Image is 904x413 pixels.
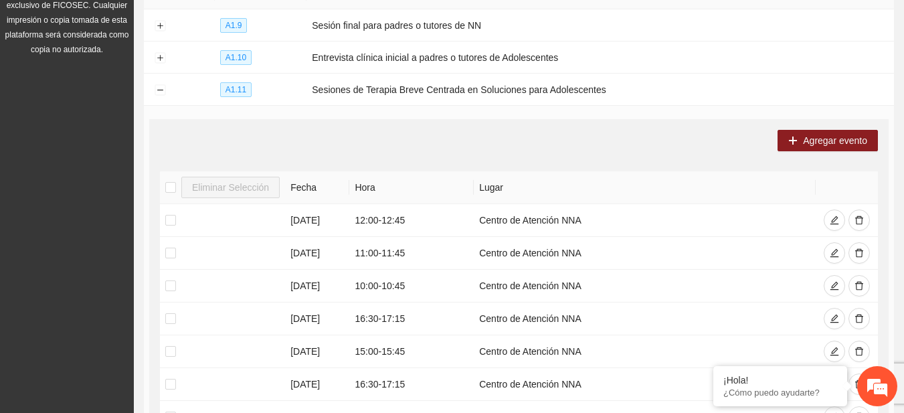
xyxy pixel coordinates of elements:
[155,85,165,96] button: Collapse row
[349,368,474,401] td: 16:30 - 17:15
[723,375,837,386] div: ¡Hola!
[788,136,798,147] span: plus
[155,21,165,31] button: Expand row
[78,132,185,267] span: Estamos en línea.
[830,347,839,357] span: edit
[285,237,349,270] td: [DATE]
[474,237,815,270] td: Centro de Atención NNA
[349,270,474,303] td: 10:00 - 10:45
[306,74,894,106] td: Sesiones de Terapia Breve Centrada en Soluciones para Adolescentes
[848,275,870,297] button: delete
[474,204,815,237] td: Centro de Atención NNA
[349,335,474,368] td: 15:00 - 15:45
[285,171,349,204] th: Fecha
[220,82,252,97] span: A1.11
[854,347,864,357] span: delete
[824,242,845,264] button: edit
[474,368,815,401] td: Centro de Atención NNA
[824,275,845,297] button: edit
[474,270,815,303] td: Centro de Atención NNA
[830,314,839,325] span: edit
[155,53,165,64] button: Expand row
[830,216,839,226] span: edit
[219,7,252,39] div: Minimizar ventana de chat en vivo
[349,204,474,237] td: 12:00 - 12:45
[854,248,864,259] span: delete
[848,210,870,231] button: delete
[349,237,474,270] td: 11:00 - 11:45
[285,270,349,303] td: [DATE]
[723,388,837,398] p: ¿Cómo puedo ayudarte?
[854,216,864,226] span: delete
[349,303,474,335] td: 16:30 - 17:15
[285,368,349,401] td: [DATE]
[854,281,864,292] span: delete
[285,204,349,237] td: [DATE]
[778,130,878,151] button: plusAgregar evento
[848,308,870,329] button: delete
[824,210,845,231] button: edit
[824,308,845,329] button: edit
[854,314,864,325] span: delete
[854,380,864,390] span: delete
[285,303,349,335] td: [DATE]
[349,171,474,204] th: Hora
[220,50,252,65] span: A1.10
[830,248,839,259] span: edit
[7,272,255,319] textarea: Escriba su mensaje y pulse “Intro”
[306,9,894,42] td: Sesión final para padres o tutores de NN
[830,281,839,292] span: edit
[474,303,815,335] td: Centro de Atención NNA
[474,335,815,368] td: Centro de Atención NNA
[220,18,248,33] span: A1.9
[181,177,280,198] button: Eliminar Selección
[848,341,870,362] button: delete
[306,42,894,74] td: Entrevista clínica inicial a padres o tutores de Adolescentes
[70,68,225,86] div: Chatee con nosotros ahora
[848,242,870,264] button: delete
[824,341,845,362] button: edit
[803,133,867,148] span: Agregar evento
[474,171,815,204] th: Lugar
[285,335,349,368] td: [DATE]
